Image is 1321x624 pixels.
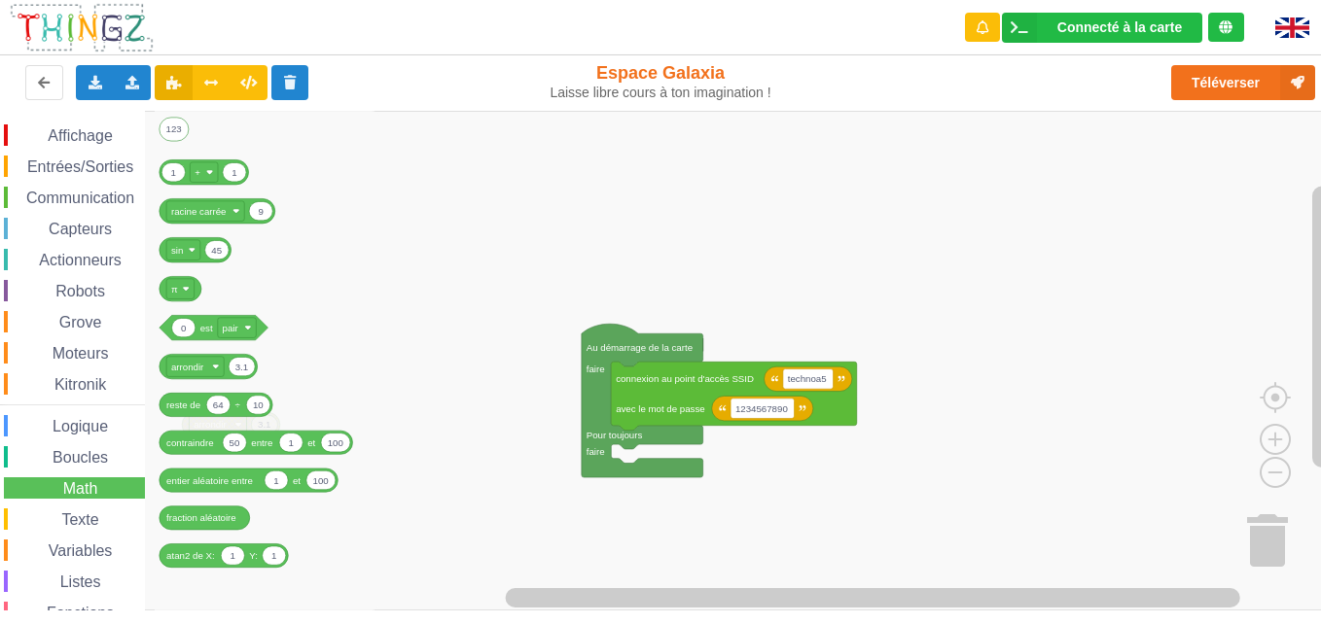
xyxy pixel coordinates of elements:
[313,474,330,485] text: 100
[52,376,109,393] span: Kitronik
[258,206,263,217] text: 9
[56,314,105,330] span: Grove
[166,512,236,523] text: fraction aléatoire
[46,542,116,559] span: Variables
[50,418,111,434] span: Logique
[735,403,788,414] text: 1234567890
[166,123,182,134] text: 123
[171,284,178,295] text: π
[616,403,705,414] text: avec le mot de passe
[23,190,137,206] span: Communication
[288,437,293,448] text: 1
[50,449,111,466] span: Boucles
[166,399,200,410] text: reste de
[181,322,187,332] text: 0
[587,430,643,440] text: Pour toujours
[57,573,104,590] span: Listes
[251,437,272,448] text: entre
[549,62,772,101] div: Espace Galaxia
[587,446,605,457] text: faire
[253,399,264,410] text: 10
[171,245,183,256] text: sin
[53,283,108,299] span: Robots
[223,322,239,332] text: pair
[36,252,125,268] span: Actionneurs
[232,167,236,178] text: 1
[235,361,248,371] text: 3.1
[60,480,101,497] span: Math
[166,437,213,448] text: contraindre
[166,474,253,485] text: entier aléatoire entre
[231,550,235,561] text: 1
[616,373,754,384] text: connexion au point d'accès SSID
[587,364,605,374] text: faire
[58,511,101,528] span: Texte
[235,399,241,410] text: ÷
[213,399,224,410] text: 64
[200,322,213,332] text: est
[1002,13,1202,43] div: Ta base fonctionne bien !
[328,437,344,448] text: 100
[24,158,136,175] span: Entrées/Sorties
[293,474,301,485] text: et
[50,345,112,362] span: Moteurs
[788,373,827,384] text: technoa5
[171,167,176,178] text: 1
[171,206,227,217] text: racine carrée
[271,550,276,561] text: 1
[273,474,278,485] text: 1
[1208,13,1244,42] div: Tu es connecté au serveur de création de Thingz
[307,437,315,448] text: et
[166,550,215,561] text: atan2 de X:
[46,221,115,237] span: Capteurs
[195,167,200,178] text: +
[44,605,117,621] span: Fonctions
[171,361,204,371] text: arrondir
[230,437,240,448] text: 50
[1275,17,1309,38] img: gb.png
[587,342,693,353] text: Au démarrage de la carte
[249,550,258,561] text: Y:
[1171,65,1315,100] button: Téléverser
[45,127,115,144] span: Affichage
[9,2,155,53] img: thingz_logo.png
[549,85,772,101] div: Laisse libre cours à ton imagination !
[1057,20,1182,34] div: Connecté à la carte
[211,245,222,256] text: 45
